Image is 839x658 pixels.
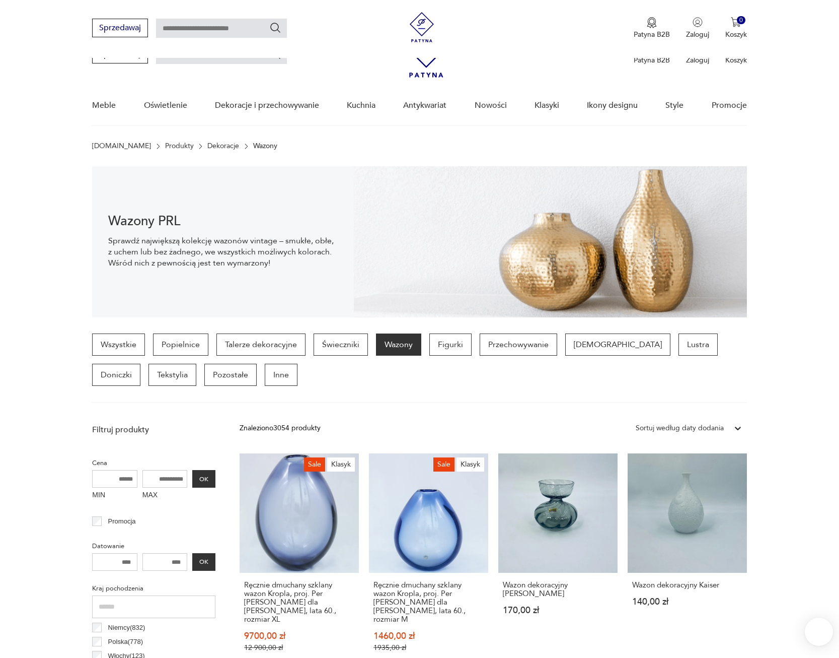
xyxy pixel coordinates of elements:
img: Wazony vintage [354,166,746,317]
p: Koszyk [725,55,747,65]
a: Sprzedawaj [92,51,148,58]
h3: Ręcznie dmuchany szklany wazon Kropla, proj. Per [PERSON_NAME] dla [PERSON_NAME], lata 60., rozmi... [244,581,354,624]
p: Zaloguj [686,55,709,65]
p: 1460,00 zł [373,632,484,640]
a: [DOMAIN_NAME] [92,142,151,150]
a: Promocje [712,86,747,125]
p: Promocja [108,516,136,527]
button: Sprzedawaj [92,19,148,37]
a: Doniczki [92,364,140,386]
a: Kuchnia [347,86,375,125]
p: Sprawdź największą kolekcję wazonów vintage – smukłe, obłe, z uchem lub bez żadnego, we wszystkic... [108,235,338,269]
button: OK [192,470,215,488]
a: Klasyki [535,86,559,125]
a: Lustra [678,334,718,356]
p: Datowanie [92,541,215,552]
img: Ikona medalu [647,17,657,28]
p: 140,00 zł [632,598,742,606]
p: Polska ( 778 ) [108,636,143,647]
p: Patyna B2B [634,30,670,39]
p: 9700,00 zł [244,632,354,640]
a: Talerze dekoracyjne [216,334,306,356]
img: Ikona koszyka [731,17,741,27]
a: Inne [265,364,297,386]
p: Niemcy ( 832 ) [108,622,145,633]
a: Pozostałe [204,364,257,386]
a: Nowości [475,86,507,125]
a: Produkty [165,142,194,150]
button: Zaloguj [686,17,709,39]
iframe: Smartsupp widget button [805,618,833,646]
button: Szukaj [269,22,281,34]
h3: Wazon dekoracyjny Kaiser [632,581,742,589]
button: 0Koszyk [725,17,747,39]
p: Cena [92,457,215,469]
p: Patyna B2B [634,55,670,65]
a: Wszystkie [92,334,145,356]
a: [DEMOGRAPHIC_DATA] [565,334,670,356]
p: Kraj pochodzenia [92,583,215,594]
p: 1935,00 zł [373,643,484,652]
p: Zaloguj [686,30,709,39]
a: Tekstylia [148,364,196,386]
a: Ikona medaluPatyna B2B [634,17,670,39]
h1: Wazony PRL [108,215,338,227]
a: Dekoracje [207,142,239,150]
a: Sprzedawaj [92,25,148,32]
div: Sortuj według daty dodania [636,423,724,434]
button: OK [192,553,215,571]
p: Koszyk [725,30,747,39]
label: MAX [142,488,188,504]
p: 12 900,00 zł [244,643,354,652]
img: Patyna - sklep z meblami i dekoracjami vintage [407,12,437,42]
a: Dekoracje i przechowywanie [215,86,319,125]
button: Patyna B2B [634,17,670,39]
a: Figurki [429,334,472,356]
a: Przechowywanie [480,334,557,356]
a: Meble [92,86,116,125]
p: 170,00 zł [503,606,613,615]
p: Filtruj produkty [92,424,215,435]
a: Ikony designu [587,86,638,125]
a: Popielnice [153,334,208,356]
div: Znaleziono 3054 produkty [240,423,321,434]
a: Oświetlenie [144,86,187,125]
a: Antykwariat [403,86,446,125]
a: Świeczniki [314,334,368,356]
h3: Ręcznie dmuchany szklany wazon Kropla, proj. Per [PERSON_NAME] dla [PERSON_NAME], lata 60., rozmi... [373,581,484,624]
img: Ikonka użytkownika [693,17,703,27]
a: Style [665,86,683,125]
p: Wazony [253,142,277,150]
label: MIN [92,488,137,504]
div: 0 [737,16,745,25]
h3: Wazon dekoracyjny [PERSON_NAME] [503,581,613,598]
a: Wazony [376,334,421,356]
